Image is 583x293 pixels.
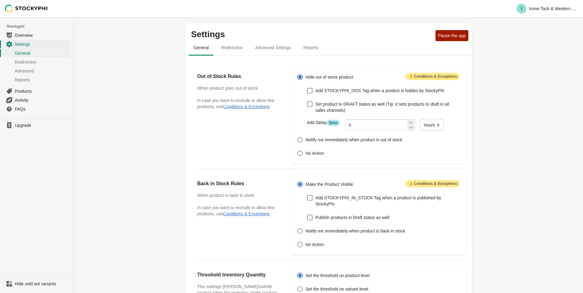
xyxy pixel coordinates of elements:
span: Add STOCKYPHI_IN_STOCK Tag when a product is published by StockyPhi [315,195,459,207]
span: Set product to DRAFT status as well (Tip: it sets products to draft in all sales channels) [315,101,459,113]
span: Hide sold out variants [15,281,70,287]
span: Upgrade [15,122,70,128]
span: No Action [305,241,324,248]
a: FAQs [2,104,71,113]
h3: When product is back in stock [197,192,279,198]
span: Avatar with initials I [517,4,526,14]
a: Settings [2,40,71,49]
span: Reports [15,77,70,83]
a: Reports [2,75,71,84]
button: general [187,40,215,56]
p: Settings [191,29,433,39]
a: Redirection [2,57,71,66]
img: Stockyphi [5,5,48,13]
span: Stockyphi [7,23,73,29]
button: reports [297,40,325,56]
span: General [15,50,70,56]
span: No Action [305,150,324,156]
span: Redirection [15,59,70,65]
text: I [521,6,522,11]
span: Overview [15,32,70,38]
p: Irvine Tack & Western Wear [529,6,578,11]
h2: Threshold Inventory Quantity [197,271,279,279]
a: Advanced [2,66,71,75]
span: Set the threshold on product level [305,272,370,279]
button: Conditions & Exceptions [223,104,270,109]
button: Pause the app [435,30,468,41]
span: Redirection [216,42,248,53]
span: Add STOCKYPHI_OOS Tag when a product is hidden by StockyPhi [315,88,444,94]
span: General [189,42,214,53]
a: Products [2,87,71,96]
span: FAQs [15,106,70,112]
label: Add Delay [307,119,340,126]
h2: Back in Stock Rules [197,180,279,187]
span: Beta [327,120,340,126]
button: Avatar with initials IIrvine Tack & Western Wear [514,2,581,15]
span: Hide out of stock product [305,74,353,80]
span: Set the threshold on variant level [305,286,368,292]
button: Conditions & Exceptions [223,211,270,216]
button: Advanced settings [249,40,297,56]
a: Activity [2,96,71,104]
a: Overview [2,31,71,40]
span: Make the Product Visible [305,181,353,187]
span: Conditions & Exceptions [405,73,460,80]
span: Publish products in Draft status as well [315,214,389,221]
h3: When product goes out of stock [197,85,279,91]
span: Reports [298,42,323,53]
span: Notify me immediately when product is out of stock [305,137,402,143]
span: Activity [15,97,70,103]
a: Upgrade [2,121,71,130]
span: Products [15,88,70,94]
p: In case you want to exclude or allow few products, use [197,205,279,217]
p: In case you want to exclude or allow few products, use [197,97,279,110]
h2: Out of Stock Rules [197,73,279,80]
a: General [2,49,71,57]
span: Notify me immediately when product is back in stock [305,228,405,234]
button: redirection [215,40,249,56]
span: Settings [15,41,70,47]
span: Pause the app [438,33,466,38]
a: Hide sold out variants [2,279,71,288]
span: Advanced Settings [250,42,296,53]
span: Conditions & Exceptions [405,180,460,187]
span: Advanced [15,68,70,74]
